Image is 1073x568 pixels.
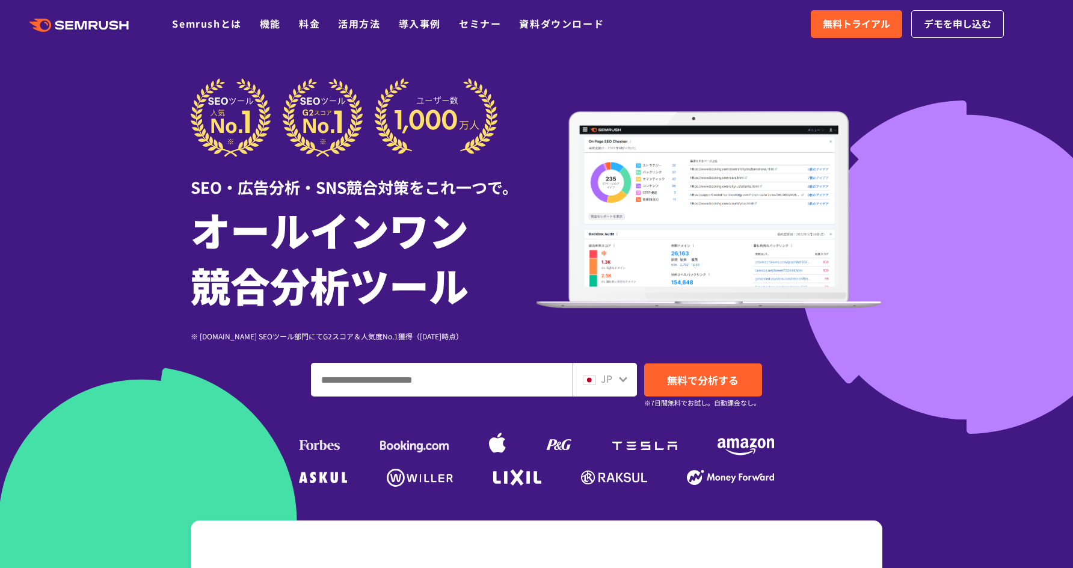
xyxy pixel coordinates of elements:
div: SEO・広告分析・SNS競合対策をこれ一つで。 [191,157,536,199]
div: ※ [DOMAIN_NAME] SEOツール部門にてG2スコア＆人気度No.1獲得（[DATE]時点） [191,330,536,342]
span: JP [601,371,612,386]
span: 無料で分析する [667,372,739,387]
small: ※7日間無料でお試し。自動課金なし。 [644,397,760,409]
a: 料金 [299,16,320,31]
a: 活用方法 [338,16,380,31]
a: 資料ダウンロード [519,16,604,31]
a: Semrushとは [172,16,241,31]
h1: オールインワン 競合分析ツール [191,202,536,312]
a: セミナー [459,16,501,31]
span: デモを申し込む [924,16,991,32]
a: 導入事例 [399,16,441,31]
a: 無料トライアル [811,10,902,38]
input: ドメイン、キーワードまたはURLを入力してください [312,363,572,396]
a: デモを申し込む [911,10,1004,38]
a: 機能 [260,16,281,31]
a: 無料で分析する [644,363,762,397]
span: 無料トライアル [823,16,890,32]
